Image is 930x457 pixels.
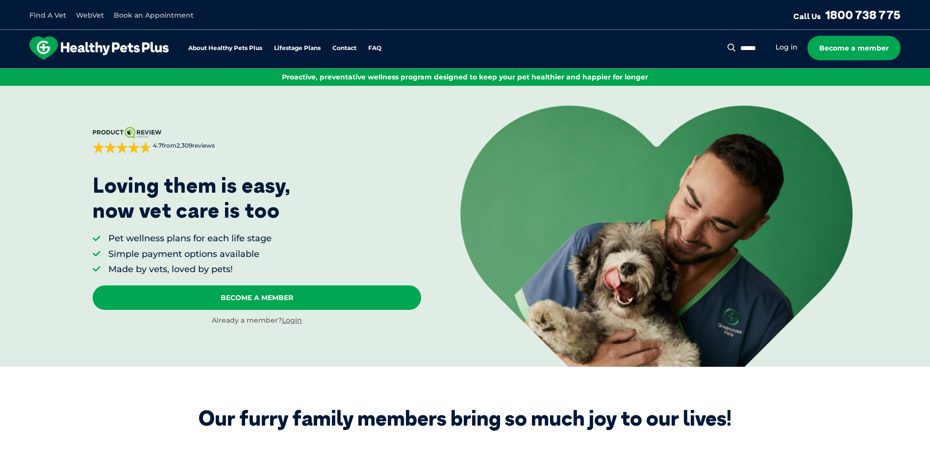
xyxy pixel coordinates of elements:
div: Our furry family members bring so much joy to our lives! [199,406,731,431]
span: Call Us [793,11,821,21]
a: Login [282,316,302,325]
span: from [151,142,215,150]
li: Pet wellness plans for each life stage [108,232,272,245]
div: 4.7 out of 5 stars [93,142,151,153]
a: Lifestage Plans [274,45,321,51]
a: Book an Appointment [114,11,194,20]
span: Proactive, preventative wellness program designed to keep your pet healthier and happier for longer [282,73,648,81]
a: Call Us1800 738 775 [793,7,901,22]
button: Search [726,43,738,52]
a: 4.7from2,309reviews [93,127,421,153]
span: 2,309 reviews [176,142,215,149]
a: FAQ [368,45,381,51]
a: Become A Member [93,285,421,310]
li: Made by vets, loved by pets! [108,263,272,276]
strong: 4.7 [153,142,162,149]
a: Find A Vet [29,11,66,20]
a: About Healthy Pets Plus [188,45,262,51]
a: Log in [776,43,798,52]
a: Contact [332,45,356,51]
a: Become a member [807,36,901,60]
li: Simple payment options available [108,248,272,260]
img: hpp-logo [29,36,169,60]
p: Loving them is easy, now vet care is too [93,173,291,223]
div: Already a member? [93,316,421,326]
img: <p>Loving them is easy, <br /> now vet care is too</p> [460,105,853,366]
a: WebVet [76,11,104,20]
